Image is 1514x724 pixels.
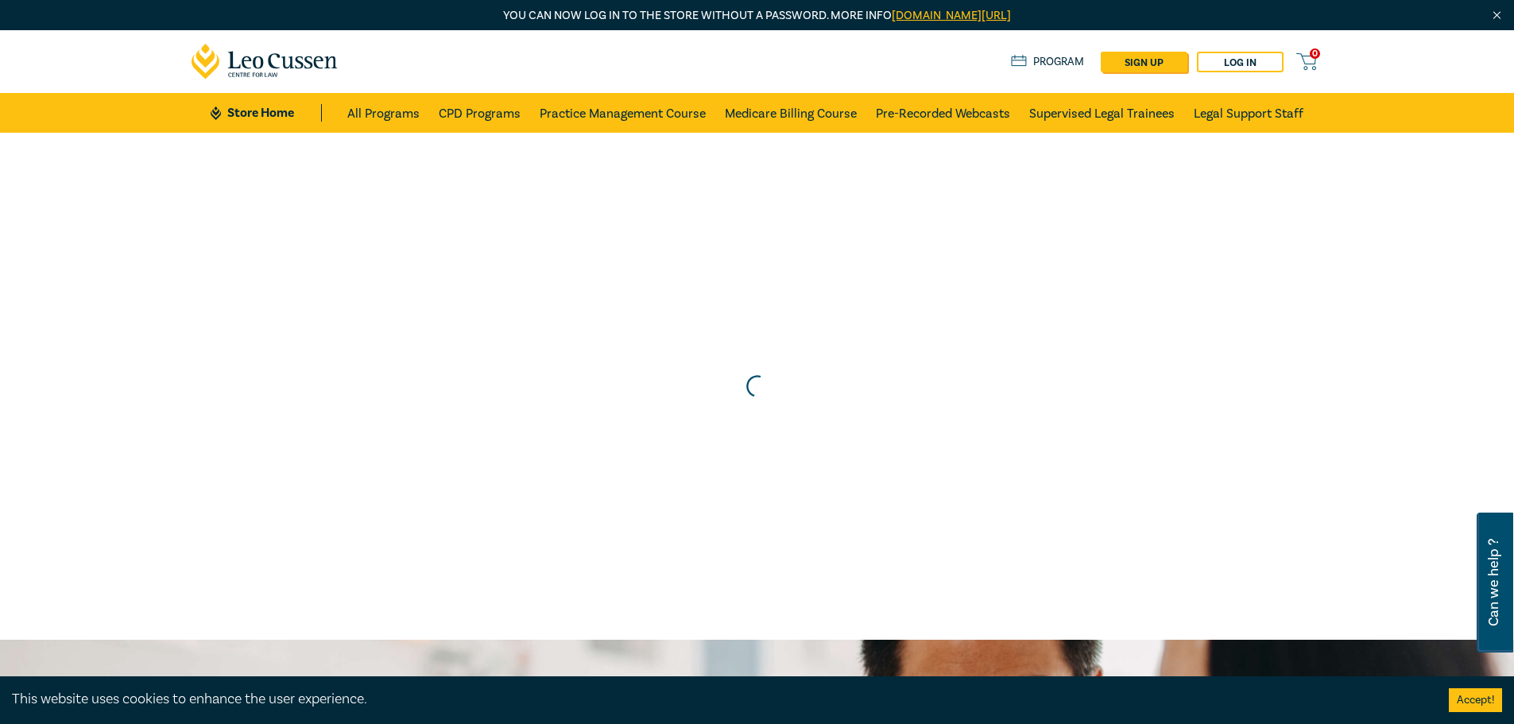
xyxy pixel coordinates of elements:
[1194,93,1303,133] a: Legal Support Staff
[439,93,521,133] a: CPD Programs
[1101,52,1187,72] a: sign up
[1486,522,1501,643] span: Can we help ?
[725,93,857,133] a: Medicare Billing Course
[211,104,321,122] a: Store Home
[892,8,1011,23] a: [DOMAIN_NAME][URL]
[1029,93,1175,133] a: Supervised Legal Trainees
[1490,9,1504,22] img: Close
[1011,53,1085,71] a: Program
[1197,52,1284,72] a: Log in
[1449,688,1502,712] button: Accept cookies
[876,93,1010,133] a: Pre-Recorded Webcasts
[540,93,706,133] a: Practice Management Course
[12,689,1425,710] div: This website uses cookies to enhance the user experience.
[347,93,420,133] a: All Programs
[1310,48,1320,59] span: 0
[192,7,1323,25] p: You can now log in to the store without a password. More info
